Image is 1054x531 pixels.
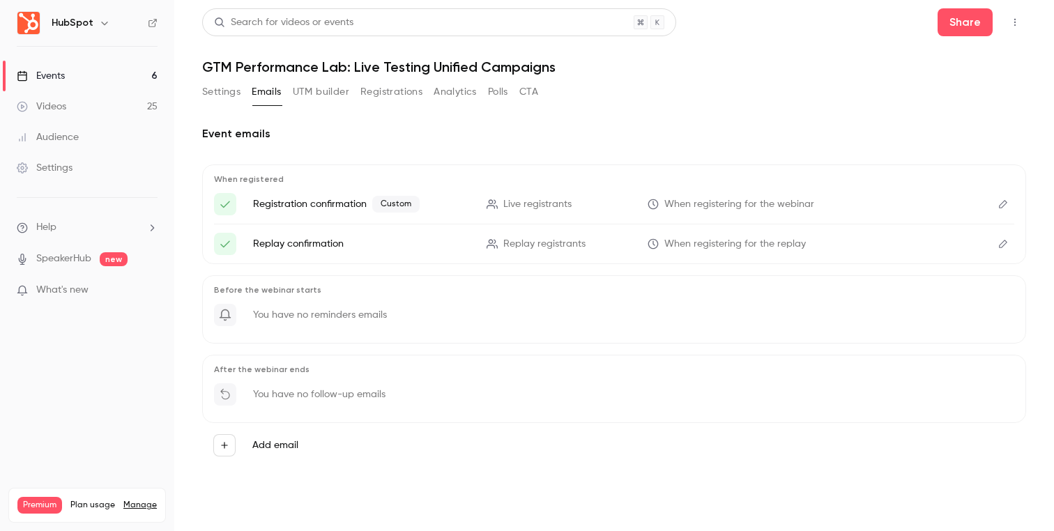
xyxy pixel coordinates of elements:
button: Edit [992,233,1014,255]
p: Registration confirmation [253,196,470,213]
button: Registrations [360,81,422,103]
span: When registering for the webinar [664,197,814,212]
iframe: Noticeable Trigger [141,284,158,297]
div: Events [17,69,65,83]
div: Settings [17,161,72,175]
span: Premium [17,497,62,514]
button: UTM builder [293,81,349,103]
p: Replay confirmation [253,237,470,251]
button: CTA [519,81,538,103]
img: HubSpot [17,12,40,34]
span: When registering for the replay [664,237,806,252]
h1: GTM Performance Lab: Live Testing Unified Campaigns [202,59,1026,75]
div: Audience [17,130,79,144]
button: Settings [202,81,240,103]
button: Polls [488,81,508,103]
li: help-dropdown-opener [17,220,158,235]
h6: HubSpot [52,16,93,30]
p: Before the webinar starts [214,284,1014,295]
button: Share [938,8,993,36]
a: Manage [123,500,157,511]
button: Edit [992,193,1014,215]
div: Search for videos or events [214,15,353,30]
a: SpeakerHub [36,252,91,266]
p: You have no reminders emails [253,308,387,322]
p: You have no follow-up emails [253,387,385,401]
li: Here's your access link to {{ event_name }}! [214,233,1014,255]
span: new [100,252,128,266]
div: Videos [17,100,66,114]
span: Replay registrants [503,237,586,252]
h2: Event emails [202,125,1026,142]
p: When registered [214,174,1014,185]
label: Add email [252,438,298,452]
button: Emails [252,81,281,103]
span: Help [36,220,56,235]
button: Analytics [434,81,477,103]
li: Here's your access link to {{ event_name }}! [214,193,1014,215]
span: Custom [372,196,420,213]
span: Live registrants [503,197,572,212]
span: Plan usage [70,500,115,511]
p: After the webinar ends [214,364,1014,375]
span: What's new [36,283,89,298]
